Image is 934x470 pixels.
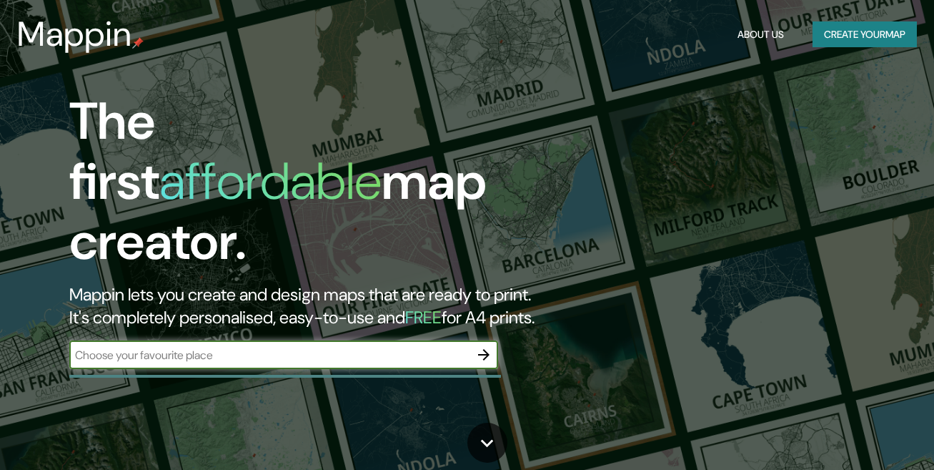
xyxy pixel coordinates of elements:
[813,21,917,48] button: Create yourmap
[17,14,132,54] h3: Mappin
[69,92,537,283] h1: The first map creator.
[405,306,442,328] h5: FREE
[132,37,144,49] img: mappin-pin
[159,148,382,215] h1: affordable
[69,347,470,363] input: Choose your favourite place
[69,283,537,329] h2: Mappin lets you create and design maps that are ready to print. It's completely personalised, eas...
[732,21,790,48] button: About Us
